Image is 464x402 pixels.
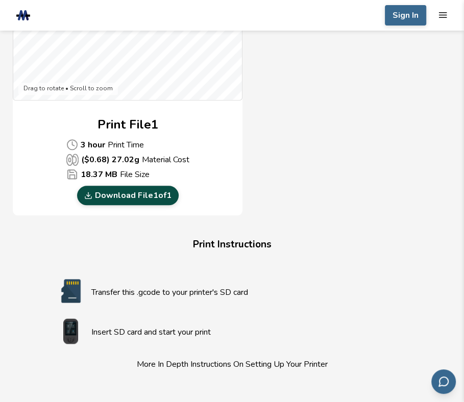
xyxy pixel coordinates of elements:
button: Sign In [385,5,426,26]
p: File Size [66,168,189,181]
p: Insert SD card and start your print [91,326,414,338]
p: Print Time [66,139,189,151]
b: 3 hour [81,139,105,151]
p: Material Cost [66,154,189,166]
button: Send feedback via email [431,369,456,394]
h2: Print File 1 [97,116,158,134]
b: 18.37 MB [81,168,117,181]
p: More In Depth Instructions On Setting Up Your Printer [51,358,414,370]
span: Average Cost [66,168,78,180]
p: Transfer this .gcode to your printer's SD card [91,286,414,298]
span: Average Cost [66,139,78,150]
img: SD card [51,278,91,304]
b: ($ 0.68 ) 27.02 g [81,154,139,166]
span: Average Cost [66,154,79,166]
div: Drag to rotate • Scroll to zoom [18,83,118,95]
img: Start print [51,318,91,344]
button: mobile navigation menu [438,10,448,20]
h4: Print Instructions [38,236,426,254]
a: Download File1of1 [77,186,179,205]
